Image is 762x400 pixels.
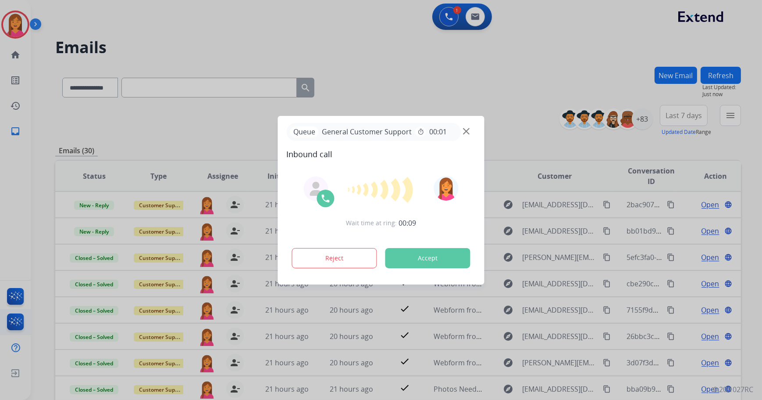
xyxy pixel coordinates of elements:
span: General Customer Support [319,126,416,137]
span: 00:01 [430,126,447,137]
button: Accept [385,248,470,268]
img: close-button [463,128,470,134]
p: Queue [290,126,319,137]
mat-icon: timer [417,128,424,135]
p: 0.20.1027RC [713,384,753,395]
span: Inbound call [287,148,476,160]
img: call-icon [320,193,331,204]
span: Wait time at ring: [346,219,397,227]
span: 00:09 [399,218,416,228]
img: agent-avatar [309,182,323,196]
button: Reject [292,248,377,268]
img: avatar [434,176,458,201]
